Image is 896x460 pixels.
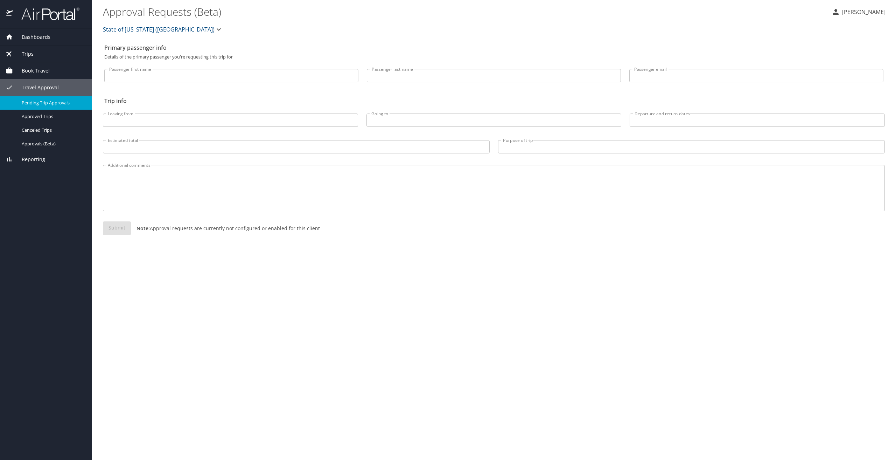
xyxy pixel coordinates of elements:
span: Approved Trips [22,113,83,120]
h1: Approval Requests (Beta) [103,1,826,22]
button: State of [US_STATE] ([GEOGRAPHIC_DATA]) [100,22,226,36]
h2: Primary passenger info [104,42,883,53]
span: Travel Approval [13,84,59,91]
span: Canceled Trips [22,127,83,133]
p: Approval requests are currently not configured or enabled for this client [131,225,320,232]
span: Book Travel [13,67,50,75]
button: [PERSON_NAME] [829,6,888,18]
span: State of [US_STATE] ([GEOGRAPHIC_DATA]) [103,25,215,34]
span: Pending Trip Approvals [22,99,83,106]
p: [PERSON_NAME] [840,8,885,16]
img: icon-airportal.png [6,7,14,21]
span: Reporting [13,156,45,163]
h2: Trip info [104,95,883,107]
img: airportal-logo.png [14,7,79,21]
span: Dashboards [13,33,50,41]
strong: Note: [136,225,150,232]
span: Approvals (Beta) [22,140,83,147]
span: Trips [13,50,34,58]
p: Details of the primary passenger you're requesting this trip for [104,55,883,59]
